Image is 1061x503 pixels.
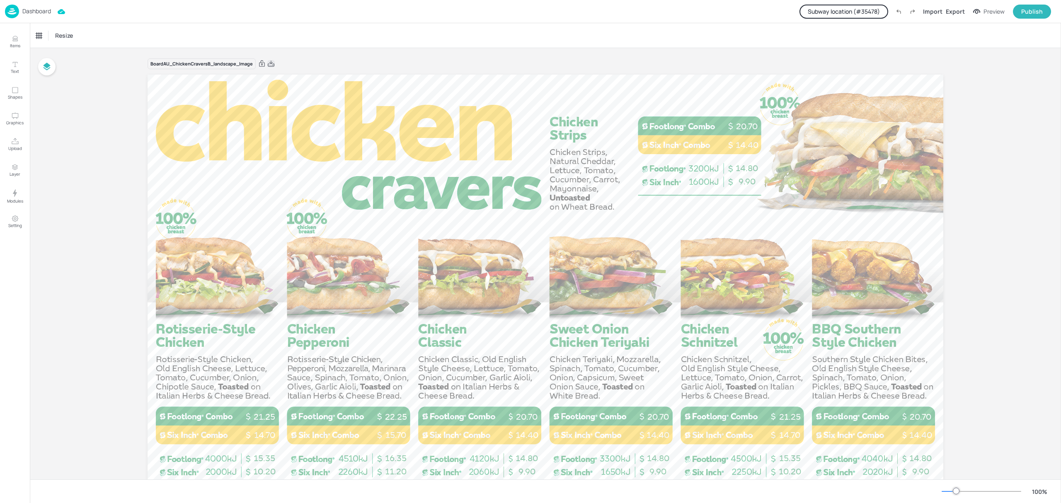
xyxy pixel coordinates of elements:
[983,7,1005,16] div: Preview
[647,453,669,463] span: 14.80
[385,467,407,476] span: 11.20
[248,429,281,441] p: 14.70
[736,163,758,173] span: 14.80
[739,177,756,186] span: 9.90
[779,453,801,463] span: 15.35
[385,453,407,463] span: 16.35
[254,453,275,463] span: 15.35
[773,411,806,423] p: 21.25
[904,411,937,423] p: 20.70
[946,7,965,16] div: Export
[906,5,920,19] label: Redo (Ctrl + Y)
[380,429,412,441] p: 15.70
[923,7,942,16] div: Import
[968,5,1010,18] button: Preview
[516,453,538,463] span: 14.80
[642,429,674,441] p: 14.40
[5,5,19,18] img: logo-86c26b7e.jpg
[799,5,888,19] button: Subway location (#35478)
[891,5,906,19] label: Undo (Ctrl + Z)
[909,453,932,463] span: 14.80
[779,467,801,476] span: 10.20
[649,467,666,476] span: 9.90
[511,429,543,441] p: 14.40
[380,411,412,423] p: 22.25
[642,411,674,423] p: 20.70
[253,467,276,476] span: 10.20
[518,467,535,476] span: 9.90
[773,429,806,441] p: 14.70
[248,411,281,423] p: 21.25
[1021,7,1043,16] div: Publish
[904,429,937,441] p: 14.40
[53,31,75,40] span: Resize
[1030,487,1049,496] div: 100 %
[731,121,763,132] p: 20.70
[731,139,763,151] p: 14.40
[22,8,51,14] p: Dashboard
[148,58,256,70] div: Board AU_ChickenCraversB_landscape_Image
[511,411,543,423] p: 20.70
[1013,5,1051,19] button: Publish
[912,467,929,476] span: 9.90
